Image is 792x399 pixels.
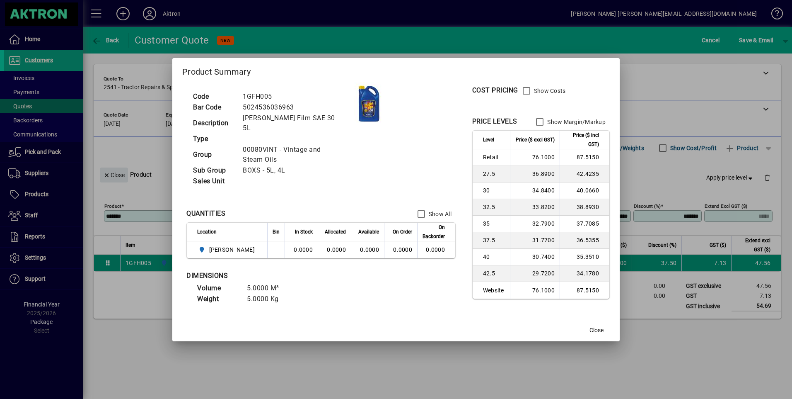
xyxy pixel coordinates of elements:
div: DIMENSIONS [186,271,394,281]
td: [PERSON_NAME] Film SAE 30 5L [239,113,348,134]
td: 76.1000 [510,149,560,166]
span: Level [483,135,494,144]
td: 31.7700 [510,232,560,249]
td: 5.0000 Kg [243,294,292,304]
td: BOXS - 5L, 4L [239,165,348,176]
td: 38.8930 [560,199,609,216]
span: 42.5 [483,269,505,277]
td: 34.1780 [560,265,609,282]
td: Bar Code [189,102,239,113]
td: Code [189,91,239,102]
td: 5024536036963 [239,102,348,113]
td: 87.5150 [560,282,609,299]
td: 40.0660 [560,182,609,199]
span: Location [197,227,217,236]
td: 30.7400 [510,249,560,265]
img: contain [348,83,389,124]
td: Type [189,134,239,144]
td: 36.8900 [510,166,560,182]
td: 0.0000 [417,241,455,258]
span: Bin [273,227,280,236]
span: 0.0000 [393,246,412,253]
h2: Product Summary [172,58,620,82]
div: PRICE LEVELS [472,117,517,127]
div: QUANTITIES [186,209,225,219]
td: 33.8200 [510,199,560,216]
span: Available [358,227,379,236]
td: 37.7085 [560,216,609,232]
td: 42.4235 [560,166,609,182]
td: 1GFH005 [239,91,348,102]
td: 00080VINT - Vintage and Steam Oils [239,144,348,165]
td: Sales Unit [189,176,239,187]
span: 35 [483,219,505,228]
span: Price ($ incl GST) [565,131,599,149]
label: Show Costs [532,87,566,95]
span: HAMILTON [197,245,258,255]
td: 34.8400 [510,182,560,199]
span: 37.5 [483,236,505,244]
span: Close [589,326,604,335]
td: 87.5150 [560,149,609,166]
td: 0.0000 [351,241,384,258]
span: 27.5 [483,170,505,178]
td: Volume [193,283,243,294]
td: Group [189,144,239,165]
div: COST PRICING [472,85,518,95]
td: 5.0000 M³ [243,283,292,294]
span: On Order [393,227,412,236]
span: Website [483,286,505,294]
label: Show All [427,210,452,218]
td: Description [189,113,239,134]
button: Close [583,323,610,338]
span: Price ($ excl GST) [516,135,555,144]
span: 40 [483,253,505,261]
label: Show Margin/Markup [546,118,606,126]
td: 29.7200 [510,265,560,282]
td: 0.0000 [318,241,351,258]
span: On Backorder [423,223,445,241]
span: [PERSON_NAME] [209,246,255,254]
td: 76.1000 [510,282,560,299]
td: 35.3510 [560,249,609,265]
td: 36.5355 [560,232,609,249]
span: 30 [483,186,505,195]
td: 32.7900 [510,216,560,232]
td: Sub Group [189,165,239,176]
span: Retail [483,153,505,161]
span: Allocated [325,227,346,236]
td: Weight [193,294,243,304]
span: 32.5 [483,203,505,211]
span: In Stock [295,227,313,236]
td: 0.0000 [285,241,318,258]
